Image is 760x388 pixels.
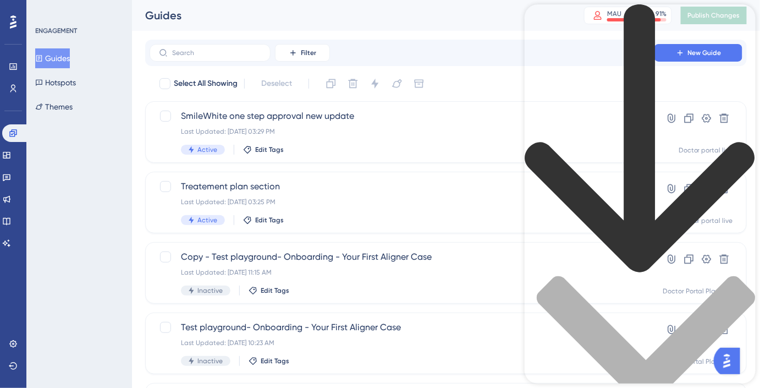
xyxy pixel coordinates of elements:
[261,286,289,295] span: Edit Tags
[145,8,557,23] div: Guides
[261,357,289,365] span: Edit Tags
[275,44,330,62] button: Filter
[255,145,284,154] span: Edit Tags
[35,48,70,68] button: Guides
[181,321,623,334] span: Test playground- Onboarding - Your First Aligner Case
[181,198,623,206] div: Last Updated: [DATE] 03:25 PM
[249,357,289,365] button: Edit Tags
[255,216,284,225] span: Edit Tags
[261,77,292,90] span: Deselect
[301,48,316,57] span: Filter
[197,216,217,225] span: Active
[243,145,284,154] button: Edit Tags
[35,26,77,35] div: ENGAGEMENT
[249,286,289,295] button: Edit Tags
[181,110,623,123] span: SmileWhite one step approval new update
[197,357,223,365] span: Inactive
[181,250,623,264] span: Copy - Test playground- Onboarding - Your First Aligner Case
[197,286,223,295] span: Inactive
[243,216,284,225] button: Edit Tags
[26,3,69,16] span: Need Help?
[3,7,23,26] img: launcher-image-alternative-text
[181,338,623,347] div: Last Updated: [DATE] 10:23 AM
[35,97,73,117] button: Themes
[181,127,623,136] div: Last Updated: [DATE] 03:29 PM
[35,73,76,92] button: Hotspots
[172,49,261,57] input: Search
[197,145,217,154] span: Active
[181,268,623,277] div: Last Updated: [DATE] 11:15 AM
[251,74,302,94] button: Deselect
[174,77,238,90] span: Select All Showing
[181,180,623,193] span: Treatement plan section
